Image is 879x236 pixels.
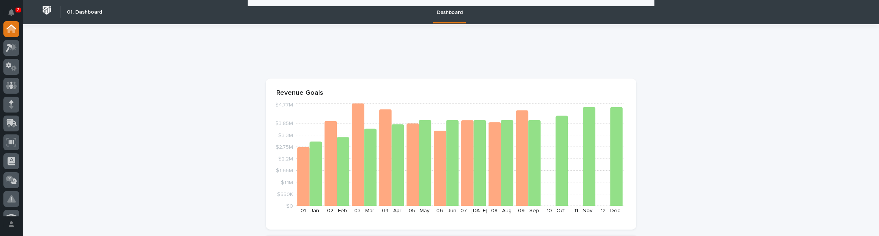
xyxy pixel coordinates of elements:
[17,7,19,12] p: 7
[278,156,293,162] tspan: $2.2M
[67,9,102,15] h2: 01. Dashboard
[382,208,402,213] text: 04 - Apr
[286,204,293,209] tspan: $0
[281,180,293,185] tspan: $1.1M
[491,208,511,213] text: 08 - Aug
[276,145,293,150] tspan: $2.75M
[574,208,592,213] text: 11 - Nov
[275,103,293,108] tspan: $4.77M
[277,192,293,197] tspan: $550K
[327,208,347,213] text: 02 - Feb
[460,208,487,213] text: 07 - [DATE]
[436,208,456,213] text: 06 - Jun
[601,208,620,213] text: 12 - Dec
[276,168,293,174] tspan: $1.65M
[40,3,54,17] img: Workspace Logo
[278,133,293,138] tspan: $3.3M
[3,5,19,20] button: Notifications
[275,121,293,126] tspan: $3.85M
[276,89,626,97] p: Revenue Goals
[354,208,374,213] text: 03 - Mar
[9,9,19,21] div: Notifications7
[409,208,429,213] text: 05 - May
[547,208,565,213] text: 10 - Oct
[300,208,319,213] text: 01 - Jan
[518,208,539,213] text: 09 - Sep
